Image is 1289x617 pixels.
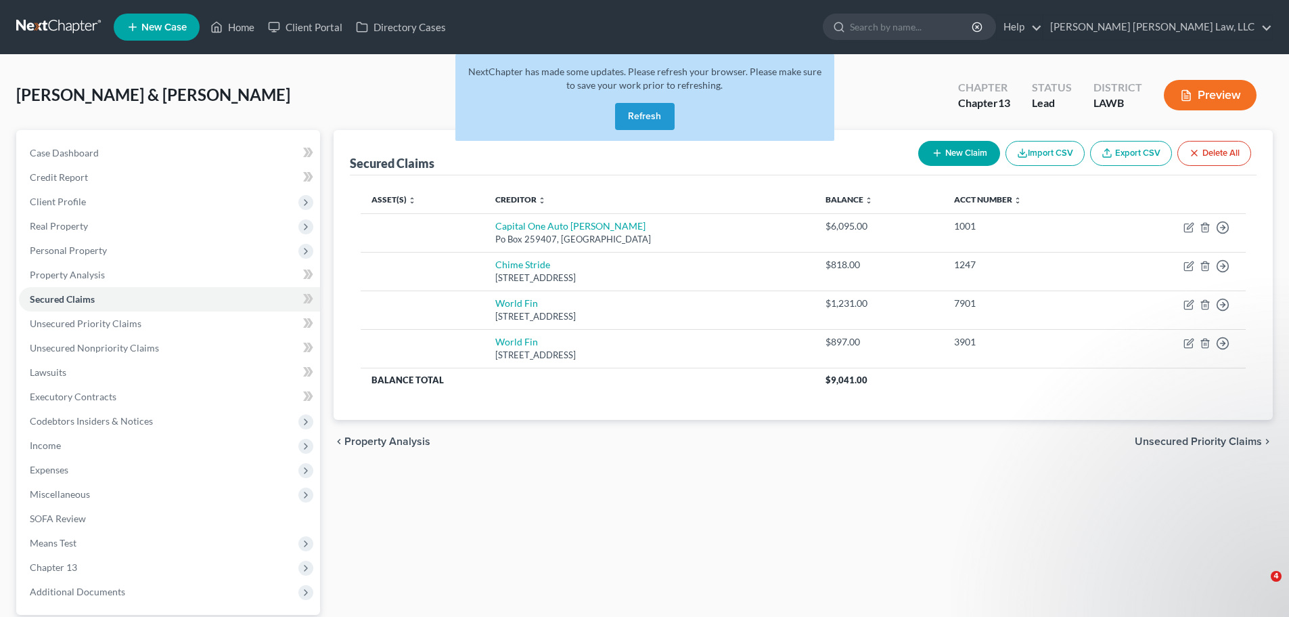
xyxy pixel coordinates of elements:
[30,440,61,451] span: Income
[954,194,1022,205] a: Acct Number unfold_more
[865,196,873,205] i: unfold_more
[997,15,1042,39] a: Help
[30,318,141,329] span: Unsecured Priority Claims
[30,147,99,158] span: Case Dashboard
[918,141,1000,166] button: New Claim
[334,436,430,447] button: chevron_left Property Analysis
[19,360,320,385] a: Lawsuits
[495,336,538,347] a: World Fin
[30,537,76,549] span: Means Test
[19,165,320,190] a: Credit Report
[344,436,430,447] span: Property Analysis
[954,258,1099,272] div: 1247
[30,171,88,183] span: Credit Report
[495,259,550,270] a: Chime Stride
[826,219,932,233] div: $6,095.00
[30,342,159,354] span: Unsecured Nonpriority Claims
[1271,571,1282,582] span: 4
[408,196,416,205] i: unfold_more
[30,220,88,232] span: Real Property
[1032,95,1072,111] div: Lead
[1135,436,1262,447] span: Unsecured Priority Claims
[30,415,153,427] span: Codebtors Insiders & Notices
[1093,80,1142,95] div: District
[1032,80,1072,95] div: Status
[19,263,320,287] a: Property Analysis
[1262,436,1273,447] i: chevron_right
[495,220,646,232] a: Capital One Auto [PERSON_NAME]
[826,194,873,205] a: Balance unfold_more
[30,244,107,256] span: Personal Property
[16,85,290,104] span: [PERSON_NAME] & [PERSON_NAME]
[826,258,932,272] div: $818.00
[468,66,821,91] span: NextChapter has made some updates. Please refresh your browser. Please make sure to save your wor...
[30,561,77,573] span: Chapter 13
[826,297,932,310] div: $1,231.00
[30,366,66,378] span: Lawsuits
[495,297,538,309] a: World Fin
[204,15,261,39] a: Home
[1093,95,1142,111] div: LAWB
[19,312,320,336] a: Unsecured Priority Claims
[954,219,1099,233] div: 1001
[998,96,1010,109] span: 13
[19,141,320,165] a: Case Dashboard
[30,391,116,402] span: Executory Contracts
[30,196,86,207] span: Client Profile
[495,194,546,205] a: Creditor unfold_more
[1135,436,1273,447] button: Unsecured Priority Claims chevron_right
[19,287,320,312] a: Secured Claims
[495,272,804,284] div: [STREET_ADDRESS]
[958,95,1010,111] div: Chapter
[954,335,1099,349] div: 3901
[1090,141,1172,166] a: Export CSV
[1164,80,1257,110] button: Preview
[19,507,320,531] a: SOFA Review
[850,14,974,39] input: Search by name...
[495,349,804,362] div: [STREET_ADDRESS]
[1005,141,1085,166] button: Import CSV
[495,233,804,246] div: Po Box 259407, [GEOGRAPHIC_DATA]
[19,385,320,409] a: Executory Contracts
[30,293,95,305] span: Secured Claims
[261,15,349,39] a: Client Portal
[371,194,416,205] a: Asset(s) unfold_more
[141,22,187,33] span: New Case
[954,297,1099,310] div: 7901
[1043,15,1272,39] a: [PERSON_NAME] [PERSON_NAME] Law, LLC
[1014,196,1022,205] i: unfold_more
[826,335,932,349] div: $897.00
[958,80,1010,95] div: Chapter
[30,269,105,280] span: Property Analysis
[19,336,320,360] a: Unsecured Nonpriority Claims
[538,196,546,205] i: unfold_more
[350,155,434,171] div: Secured Claims
[30,513,86,524] span: SOFA Review
[1243,571,1275,603] iframe: Intercom live chat
[30,488,90,500] span: Miscellaneous
[30,586,125,597] span: Additional Documents
[495,310,804,323] div: [STREET_ADDRESS]
[361,368,815,392] th: Balance Total
[1177,141,1251,166] button: Delete All
[334,436,344,447] i: chevron_left
[615,103,675,130] button: Refresh
[30,464,68,475] span: Expenses
[349,15,453,39] a: Directory Cases
[826,375,867,385] span: $9,041.00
